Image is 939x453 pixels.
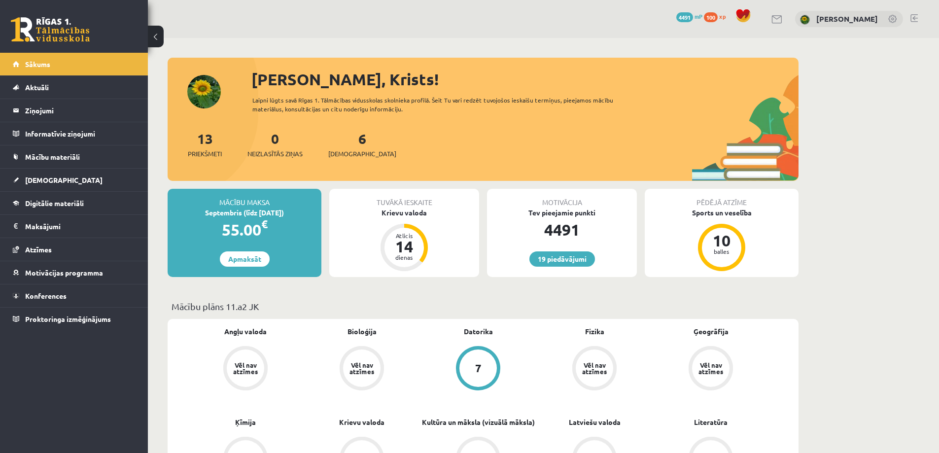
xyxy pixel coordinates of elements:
[487,208,637,218] div: Tev pieejamie punkti
[676,12,702,20] a: 4491 mP
[348,362,376,375] div: Vēl nav atzīmes
[168,208,321,218] div: Septembris (līdz [DATE])
[487,189,637,208] div: Motivācija
[220,251,270,267] a: Apmaksāt
[348,326,377,337] a: Bioloģija
[800,15,810,25] img: Krists Ozols
[13,261,136,284] a: Motivācijas programma
[464,326,493,337] a: Datorika
[422,417,535,427] a: Kultūra un māksla (vizuālā māksla)
[261,217,268,231] span: €
[232,362,259,375] div: Vēl nav atzīmes
[420,346,536,392] a: 7
[694,326,729,337] a: Ģeogrāfija
[585,326,604,337] a: Fizika
[389,254,419,260] div: dienas
[25,199,84,208] span: Digitālie materiāli
[816,14,878,24] a: [PERSON_NAME]
[11,17,90,42] a: Rīgas 1. Tālmācības vidusskola
[188,149,222,159] span: Priekšmeti
[536,346,653,392] a: Vēl nav atzīmes
[719,12,726,20] span: xp
[645,208,799,273] a: Sports un veselība 10 balles
[13,215,136,238] a: Maksājumi
[328,130,396,159] a: 6[DEMOGRAPHIC_DATA]
[235,417,256,427] a: Ķīmija
[389,239,419,254] div: 14
[707,233,736,248] div: 10
[251,68,799,91] div: [PERSON_NAME], Krists!
[13,76,136,99] a: Aktuāli
[25,314,111,323] span: Proktoringa izmēģinājums
[25,83,49,92] span: Aktuāli
[704,12,718,22] span: 100
[475,363,482,374] div: 7
[695,12,702,20] span: mP
[25,215,136,238] legend: Maksājumi
[676,12,693,22] span: 4491
[569,417,621,427] a: Latviešu valoda
[25,175,103,184] span: [DEMOGRAPHIC_DATA]
[25,60,50,69] span: Sākums
[645,189,799,208] div: Pēdējā atzīme
[13,99,136,122] a: Ziņojumi
[25,152,80,161] span: Mācību materiāli
[13,122,136,145] a: Informatīvie ziņojumi
[168,218,321,242] div: 55.00
[707,248,736,254] div: balles
[694,417,728,427] a: Literatūra
[339,417,384,427] a: Krievu valoda
[329,208,479,218] div: Krievu valoda
[304,346,420,392] a: Vēl nav atzīmes
[25,122,136,145] legend: Informatīvie ziņojumi
[329,208,479,273] a: Krievu valoda Atlicis 14 dienas
[168,189,321,208] div: Mācību maksa
[13,284,136,307] a: Konferences
[704,12,730,20] a: 100 xp
[653,346,769,392] a: Vēl nav atzīmes
[697,362,725,375] div: Vēl nav atzīmes
[172,300,795,313] p: Mācību plāns 11.a2 JK
[25,245,52,254] span: Atzīmes
[329,189,479,208] div: Tuvākā ieskaite
[247,149,303,159] span: Neizlasītās ziņas
[25,268,103,277] span: Motivācijas programma
[13,169,136,191] a: [DEMOGRAPHIC_DATA]
[389,233,419,239] div: Atlicis
[13,192,136,214] a: Digitālie materiāli
[25,99,136,122] legend: Ziņojumi
[25,291,67,300] span: Konferences
[328,149,396,159] span: [DEMOGRAPHIC_DATA]
[252,96,631,113] div: Laipni lūgts savā Rīgas 1. Tālmācības vidusskolas skolnieka profilā. Šeit Tu vari redzēt tuvojošo...
[13,53,136,75] a: Sākums
[247,130,303,159] a: 0Neizlasītās ziņas
[529,251,595,267] a: 19 piedāvājumi
[13,238,136,261] a: Atzīmes
[13,145,136,168] a: Mācību materiāli
[224,326,267,337] a: Angļu valoda
[13,308,136,330] a: Proktoringa izmēģinājums
[187,346,304,392] a: Vēl nav atzīmes
[581,362,608,375] div: Vēl nav atzīmes
[645,208,799,218] div: Sports un veselība
[487,218,637,242] div: 4491
[188,130,222,159] a: 13Priekšmeti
